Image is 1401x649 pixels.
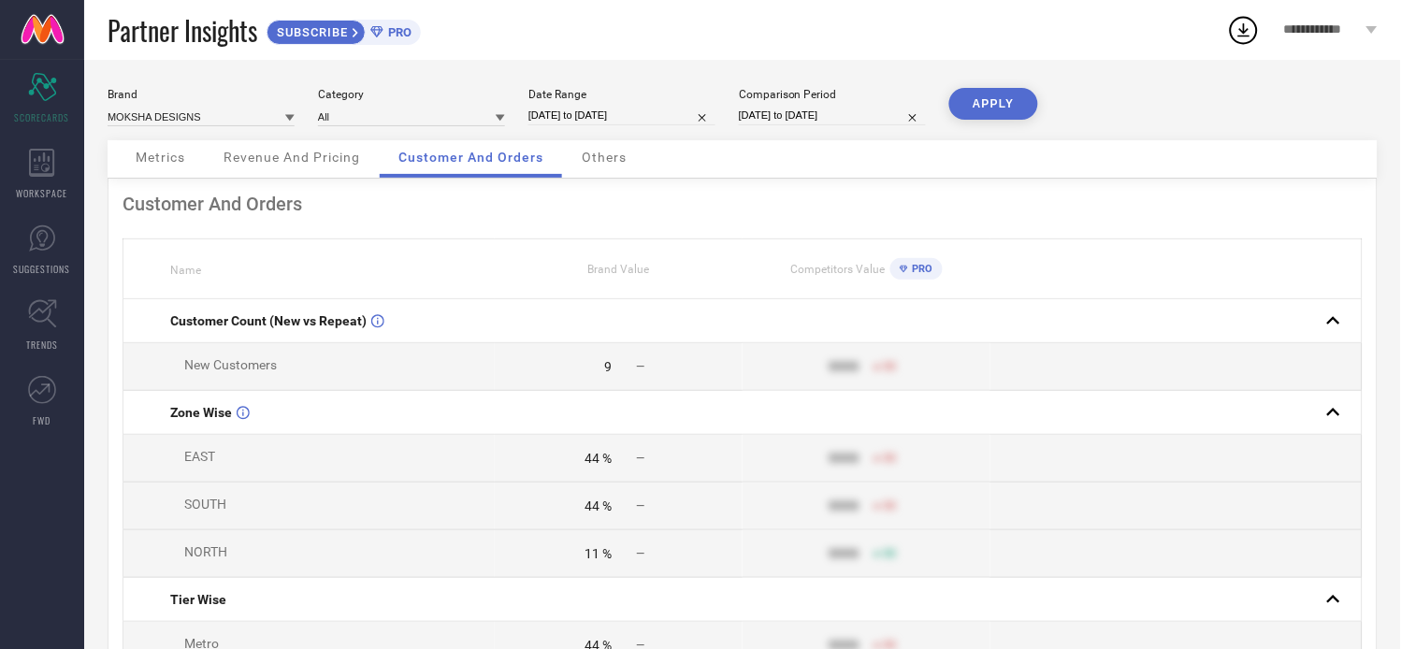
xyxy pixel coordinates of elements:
span: SCORECARDS [15,110,70,124]
span: Tier Wise [170,592,226,607]
span: — [636,360,644,373]
span: Competitors Value [791,263,886,276]
span: NORTH [184,544,227,559]
span: WORKSPACE [17,186,68,200]
div: 44 % [585,451,612,466]
span: Name [170,264,201,277]
span: — [636,452,644,465]
input: Select date range [528,106,715,125]
span: 50 [884,452,897,465]
span: Partner Insights [108,11,257,50]
span: Zone Wise [170,405,232,420]
div: Date Range [528,88,715,101]
div: 44 % [585,498,612,513]
div: 9999 [830,359,859,374]
span: — [636,547,644,560]
a: SUBSCRIBEPRO [267,15,421,45]
div: 9 [604,359,612,374]
span: 50 [884,360,897,373]
div: Customer And Orders [123,193,1363,215]
span: SUBSCRIBE [267,25,353,39]
span: PRO [383,25,412,39]
span: SUGGESTIONS [14,262,71,276]
span: Customer And Orders [398,150,543,165]
span: FWD [34,413,51,427]
span: EAST [184,449,215,464]
div: 9999 [830,451,859,466]
span: PRO [908,263,933,275]
button: APPLY [949,88,1038,120]
span: TRENDS [26,338,58,352]
span: 50 [884,547,897,560]
span: SOUTH [184,497,226,512]
div: Comparison Period [739,88,926,101]
div: Open download list [1227,13,1261,47]
span: 50 [884,499,897,512]
span: Others [582,150,627,165]
div: Category [318,88,505,101]
span: — [636,499,644,512]
span: Revenue And Pricing [224,150,360,165]
span: New Customers [184,357,277,372]
div: 11 % [585,546,612,561]
span: Metrics [136,150,185,165]
input: Select comparison period [739,106,926,125]
div: 9999 [830,546,859,561]
div: Brand [108,88,295,101]
span: Brand Value [588,263,650,276]
div: 9999 [830,498,859,513]
span: Customer Count (New vs Repeat) [170,313,367,328]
